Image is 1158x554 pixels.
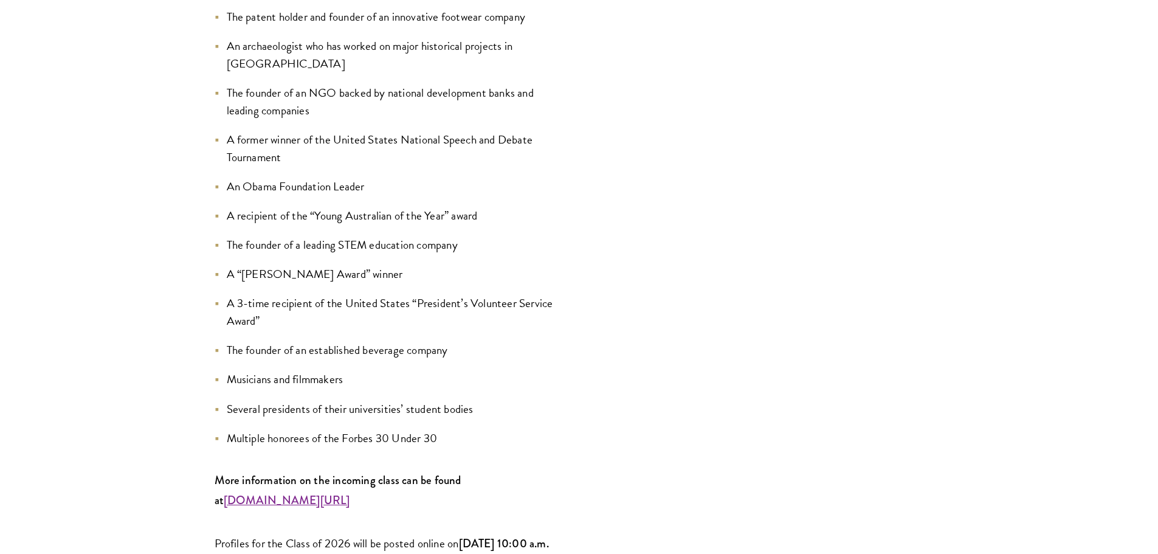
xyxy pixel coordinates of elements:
[215,265,561,283] li: A “[PERSON_NAME] Award” winner
[215,84,561,119] li: The founder of an NGO backed by national development banks and leading companies
[215,294,561,330] li: A 3-time recipient of the United States “President’s Volunteer Service Award”
[215,472,461,508] strong: More information on the incoming class can be found at
[215,341,561,359] li: The founder of an established beverage company
[215,370,561,388] li: Musicians and filmmakers
[215,37,561,72] li: An archaeologist who has worked on major historical projects in [GEOGRAPHIC_DATA]
[215,236,561,254] li: The founder of a leading STEM education company
[224,492,350,508] strong: [DOMAIN_NAME][URL]
[215,207,561,224] li: A recipient of the “Young Australian of the Year” award
[215,131,561,166] li: A former winner of the United States National Speech and Debate Tournament
[224,491,350,509] a: [DOMAIN_NAME][URL]
[215,8,561,26] li: The patent holder and founder of an innovative footwear company
[215,178,561,195] li: An Obama Foundation Leader
[215,400,561,418] li: Several presidents of their universities’ student bodies
[215,429,561,447] li: Multiple honorees of the Forbes 30 Under 30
